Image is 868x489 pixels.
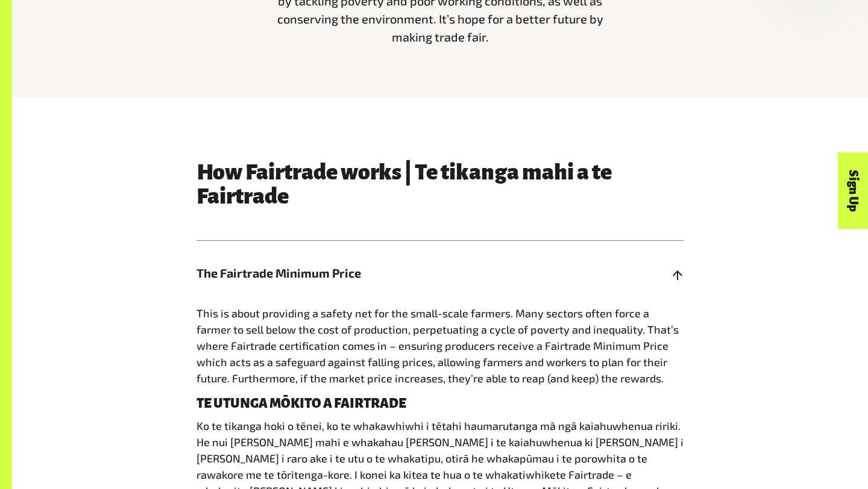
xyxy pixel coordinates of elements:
[197,264,562,282] span: The Fairtrade Minimum Price
[197,396,684,411] h4: TE UTUNGA MŌKITO A FAIRTRADE
[197,160,684,208] h3: How Fairtrade works | Te tikanga mahi a te Fairtrade
[197,307,679,385] span: This is about providing a safety net for the small-scale farmers. Many sectors often force a farm...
